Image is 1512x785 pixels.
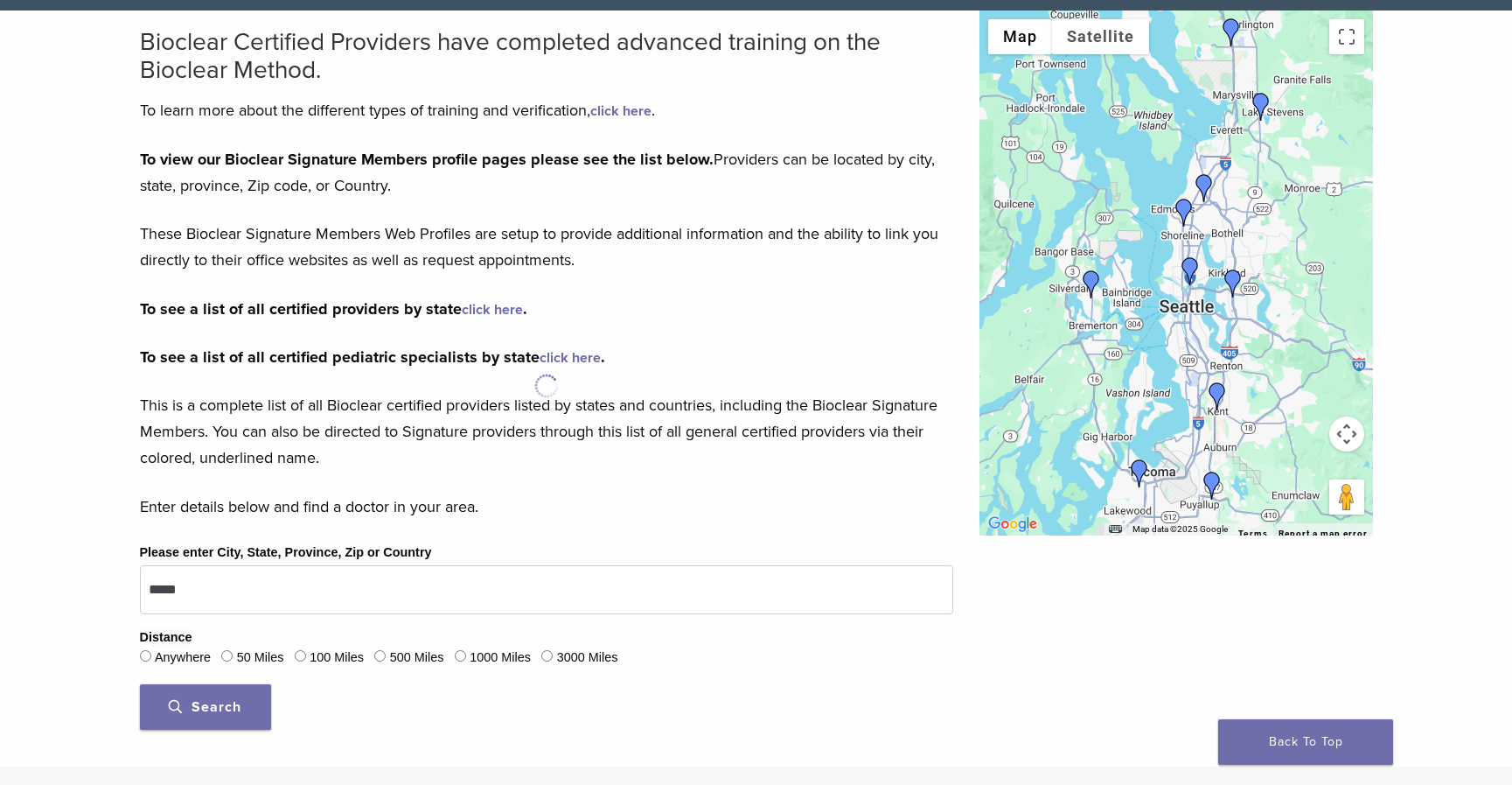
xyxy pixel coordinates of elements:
[140,146,953,199] p: Providers can be located by city, state, province, Zip code, or Country.
[1218,719,1393,765] a: Back To Top
[1329,417,1364,452] button: Map camera controls
[1109,523,1121,536] button: Keyboard shortcuts
[140,543,432,563] label: Please enter City, State, Province, Zip or Country
[1238,529,1268,539] a: Terms (opens in new tab)
[1279,529,1368,538] a: Report a map error
[1219,270,1247,298] div: Dr. James Rosenwald
[140,494,953,520] p: Enter details below and find a doctor in your area.
[1132,524,1228,534] span: Map data ©2025 Google
[140,97,953,123] p: To learn more about the different types of training and verification, .
[390,648,444,668] label: 500 Miles
[1125,459,1153,487] div: Dr. David Clark
[984,513,1042,536] a: Open this area in Google Maps (opens a new window)
[140,347,605,367] strong: To see a list of all certified pediatric specialists by state .
[1052,19,1149,54] button: Show satellite imagery
[1190,174,1218,202] div: Dr. Brent Robinson
[140,28,953,84] h2: Bioclear Certified Providers have completed advanced training on the Bioclear Method.
[984,513,1042,536] img: Google
[237,648,284,668] label: 50 Miles
[140,684,271,730] button: Search
[1217,18,1245,46] div: Dr. Brad Larreau
[1198,472,1226,500] div: Dr. Chelsea Momany
[155,648,211,668] label: Anywhere
[140,221,953,273] p: These Bioclear Signature Members Web Profiles are setup to provide additional information and the...
[140,392,953,471] p: This is a complete list of all Bioclear certified providers listed by states and countries, inclu...
[1203,382,1231,410] div: Dr. Amrita Majumdar
[1329,19,1364,54] button: Toggle fullscreen view
[462,301,523,319] a: click here
[540,349,601,367] a: click here
[1170,199,1198,227] div: Dr. Megan Jones
[1329,480,1364,515] button: Drag Pegman onto the map to open Street View
[169,698,241,716] span: Search
[140,299,527,319] strong: To see a list of all certified providers by state .
[590,102,651,120] a: click here
[1247,93,1275,121] div: Dr. Amy Thompson
[557,648,618,668] label: 3000 Miles
[1077,270,1105,298] div: Dr. Rose Holdren
[140,150,714,169] strong: To view our Bioclear Signature Members profile pages please see the list below.
[470,648,531,668] label: 1000 Miles
[310,648,364,668] label: 100 Miles
[1176,257,1204,285] div: Dr. Charles Wallace
[140,628,192,648] legend: Distance
[988,19,1052,54] button: Show street map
